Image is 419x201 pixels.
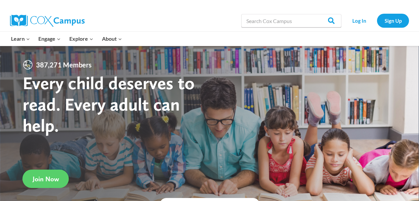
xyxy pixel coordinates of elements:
a: Sign Up [377,14,409,27]
strong: Every child deserves to read. Every adult can help. [23,72,195,136]
span: 387,271 Members [33,59,94,70]
input: Search Cox Campus [241,14,341,27]
span: Join Now [33,175,59,183]
span: Explore [69,34,93,43]
a: Join Now [23,170,69,188]
span: About [102,34,122,43]
a: Log In [345,14,374,27]
img: Cox Campus [10,15,85,27]
span: Learn [11,34,30,43]
nav: Secondary Navigation [345,14,409,27]
nav: Primary Navigation [7,32,126,46]
span: Engage [38,34,61,43]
